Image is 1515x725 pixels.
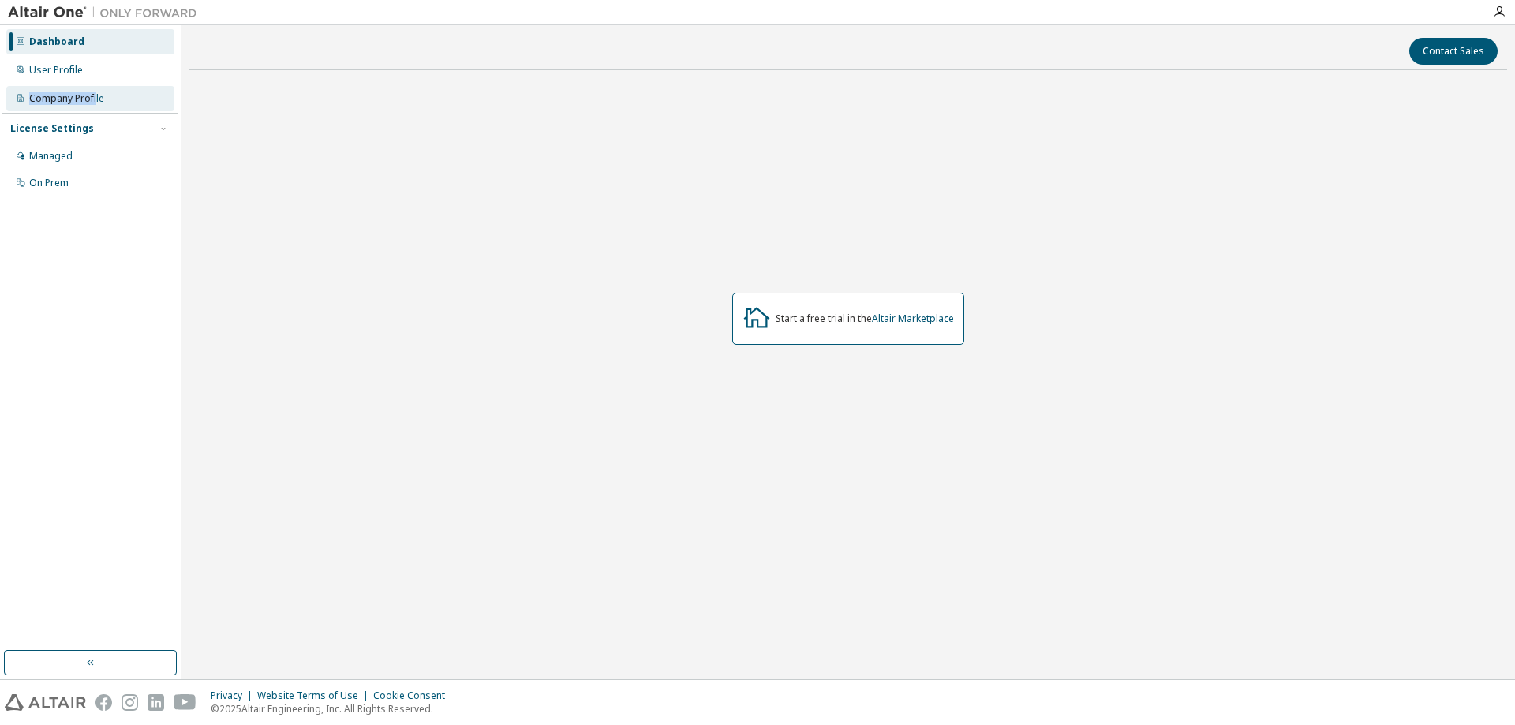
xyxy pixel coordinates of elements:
img: Altair One [8,5,205,21]
img: altair_logo.svg [5,694,86,711]
img: instagram.svg [122,694,138,711]
div: Cookie Consent [373,689,454,702]
div: Company Profile [29,92,104,105]
img: linkedin.svg [148,694,164,711]
div: Dashboard [29,36,84,48]
div: Managed [29,150,73,163]
a: Altair Marketplace [872,312,954,325]
button: Contact Sales [1409,38,1498,65]
div: Privacy [211,689,257,702]
div: Website Terms of Use [257,689,373,702]
div: Start a free trial in the [776,312,954,325]
p: © 2025 Altair Engineering, Inc. All Rights Reserved. [211,702,454,716]
img: youtube.svg [174,694,196,711]
div: On Prem [29,177,69,189]
div: User Profile [29,64,83,77]
div: License Settings [10,122,94,135]
img: facebook.svg [95,694,112,711]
